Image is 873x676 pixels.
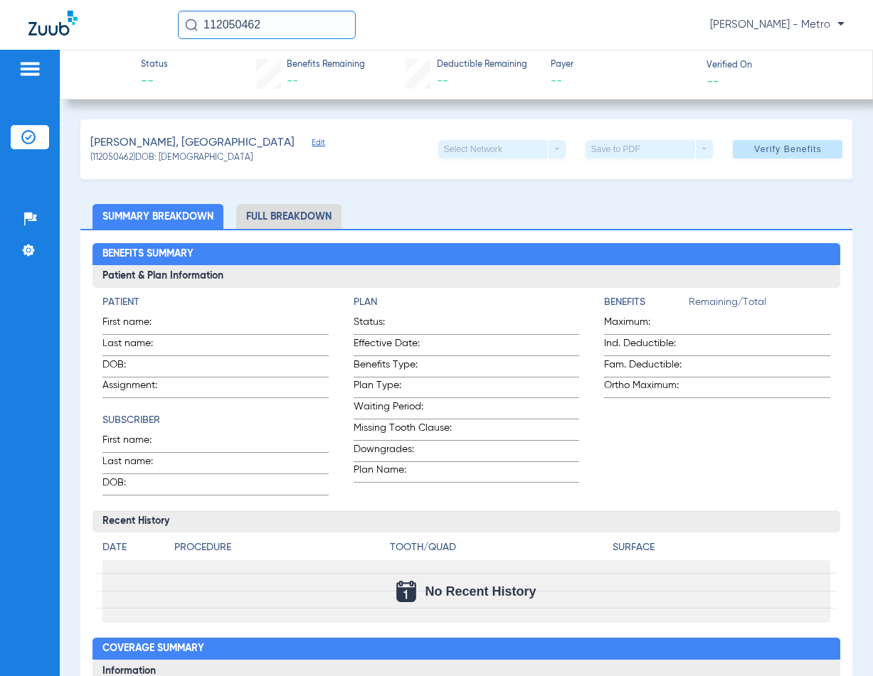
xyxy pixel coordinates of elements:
span: Payer [551,59,694,72]
h3: Recent History [92,510,840,533]
li: Summary Breakdown [92,204,223,229]
span: -- [707,73,719,88]
img: Calendar [396,581,416,602]
img: Search Icon [185,18,198,31]
span: Ortho Maximum: [604,378,689,397]
span: Ind. Deductible: [604,336,689,355]
span: First name: [102,315,172,334]
span: Waiting Period: [354,399,458,419]
h4: Subscriber [102,413,329,428]
h2: Coverage Summary [92,638,840,660]
span: Remaining/Total [689,295,830,315]
span: -- [141,73,168,90]
h4: Surface [613,540,830,555]
span: Verified On [707,60,850,73]
span: [PERSON_NAME] - Metro [710,18,845,32]
span: Plan Type: [354,378,458,397]
span: -- [287,75,298,87]
span: Last name: [102,454,172,473]
h3: Patient & Plan Information [92,265,840,288]
h2: Benefits Summary [92,243,840,266]
span: Downgrades: [354,442,458,461]
span: DOB: [102,358,172,377]
span: Fam. Deductible: [604,358,689,377]
app-breakdown-title: Date [102,540,162,560]
iframe: Chat Widget [802,608,873,676]
button: Verify Benefits [733,140,842,159]
span: -- [437,75,448,87]
span: Benefits Remaining [287,59,365,72]
span: DOB: [102,476,172,495]
span: (112050462) DOB: [DEMOGRAPHIC_DATA] [90,152,253,165]
h4: Benefits [604,295,689,310]
span: First name: [102,433,172,452]
span: Benefits Type: [354,358,458,377]
img: Zuub Logo [28,11,78,36]
span: No Recent History [425,584,536,599]
app-breakdown-title: Tooth/Quad [390,540,608,560]
span: Missing Tooth Clause: [354,421,458,440]
app-breakdown-title: Surface [613,540,830,560]
input: Search for patients [178,11,356,39]
app-breakdown-title: Benefits [604,295,689,315]
span: Effective Date: [354,336,458,355]
span: Deductible Remaining [437,59,527,72]
span: [PERSON_NAME], [GEOGRAPHIC_DATA] [90,134,295,152]
span: Last name: [102,336,172,355]
app-breakdown-title: Procedure [174,540,385,560]
h4: Plan [354,295,580,310]
span: Assignment: [102,378,172,397]
span: Status: [354,315,458,334]
h4: Procedure [174,540,385,555]
span: Plan Name: [354,463,458,482]
h4: Date [102,540,162,555]
li: Full Breakdown [236,204,342,229]
h4: Patient [102,295,329,310]
span: -- [551,73,694,90]
span: Status [141,59,168,72]
h4: Tooth/Quad [390,540,608,555]
span: Edit [312,138,324,151]
span: Verify Benefits [754,144,822,155]
img: hamburger-icon [18,60,41,77]
span: Maximum: [604,315,689,334]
